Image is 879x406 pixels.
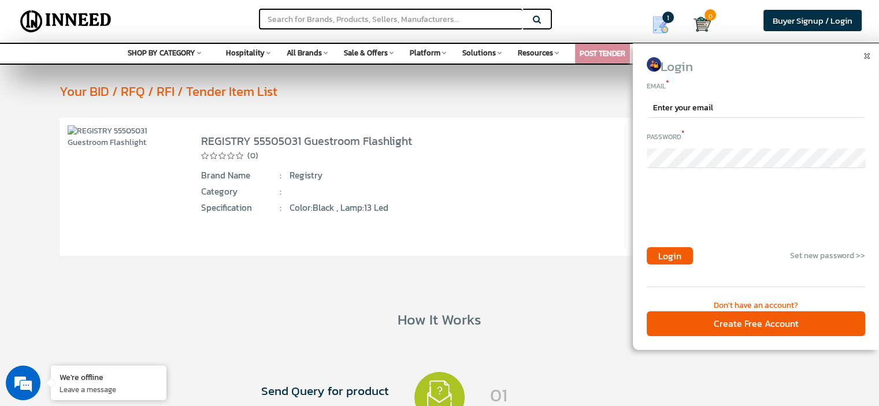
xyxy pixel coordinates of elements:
[647,300,865,311] div: Don't have an account?
[169,318,210,334] em: Submit
[410,47,440,58] span: Platform
[68,125,179,148] img: REGISTRY 55505031 Guestroom Flashlight
[652,16,669,33] img: Show My Quotes
[661,57,693,76] span: Login
[647,129,865,143] div: Password
[60,384,158,394] p: Leave a message
[60,82,861,100] div: Your BID / RFQ / RFI / Tender Item List
[647,98,865,118] input: Enter your email
[773,14,852,27] span: Buyer Signup / Login
[647,57,661,72] img: login icon
[17,309,861,330] div: How It Works
[864,53,870,59] img: close icon
[24,126,202,243] span: We are offline. Please leave us a message.
[647,78,865,92] div: Email
[462,47,496,58] span: Solutions
[201,185,281,198] span: Category
[280,202,281,214] span: :
[647,311,865,336] div: Create Free Account
[647,191,822,236] iframe: reCAPTCHA
[128,47,195,58] span: SHOP BY CATEGORY
[280,169,281,182] span: :
[20,69,49,76] img: logo_Zg8I0qSkbAqR2WFHt3p6CTuqpyXMFPubPcD2OT02zFN43Cy9FUNNG3NEPhM_Q1qe_.png
[647,247,693,265] button: Login
[201,169,281,182] span: Brand Name
[636,12,693,38] a: my Quotes 1
[790,249,865,262] a: Set new password >>
[693,12,702,37] a: Cart 0
[287,47,322,58] span: All Brands
[247,150,258,162] span: (0)
[658,249,681,263] span: Login
[201,202,281,214] span: Specification
[259,9,522,29] input: Search for Brands, Products, Sellers, Manufacturers...
[290,202,531,214] span: Color:Black , Lamp:13 Led
[290,169,531,182] span: Registry
[186,382,388,400] span: Send Query for product
[60,371,158,382] div: We're offline
[6,278,220,318] textarea: Type your message and click 'Submit'
[280,185,281,198] span: :
[16,7,116,36] img: Inneed.Market
[80,266,88,273] img: salesiqlogo_leal7QplfZFryJ6FIlVepeu7OftD7mt8q6exU6-34PB8prfIgodN67KcxXM9Y7JQ_.png
[518,47,553,58] span: Resources
[201,132,412,150] a: REGISTRY 55505031 Guestroom Flashlight
[91,265,147,273] em: Driven by SalesIQ
[704,9,716,21] span: 0
[190,6,217,33] div: Minimize live chat window
[344,47,388,58] span: Sale & Offers
[662,12,674,23] span: 1
[60,65,194,80] div: Leave a message
[226,47,265,58] span: Hospitality
[580,48,625,59] a: POST TENDER
[763,10,862,31] a: Buyer Signup / Login
[693,16,711,33] img: Cart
